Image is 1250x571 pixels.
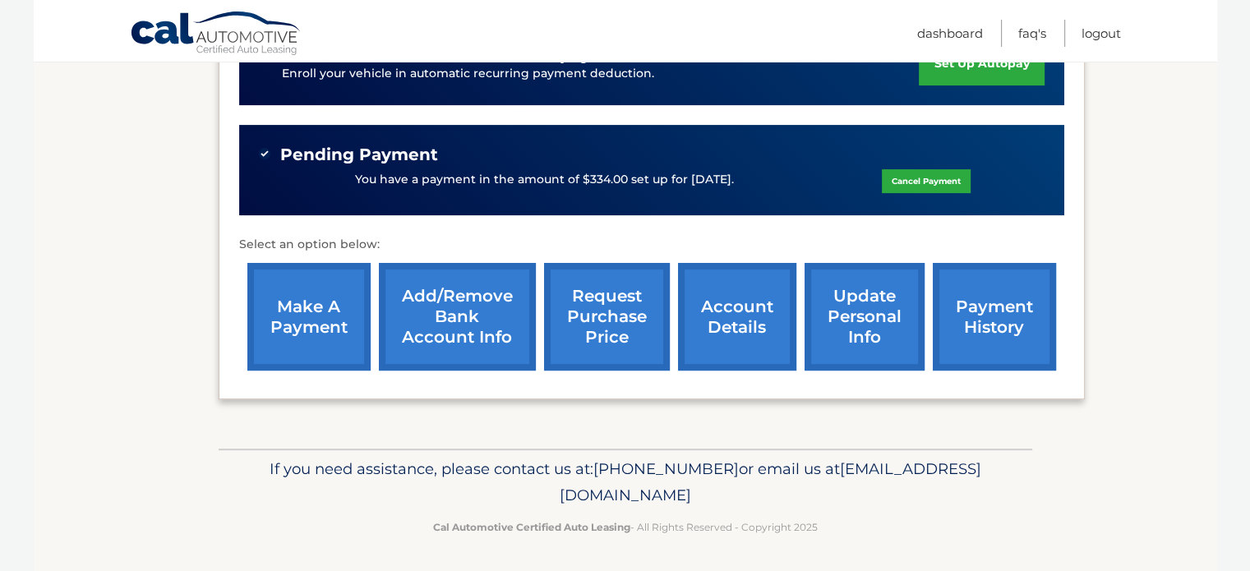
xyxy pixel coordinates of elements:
[933,263,1056,371] a: payment history
[259,148,270,159] img: check-green.svg
[239,235,1064,255] p: Select an option below:
[1018,20,1046,47] a: FAQ's
[355,171,734,189] p: You have a payment in the amount of $334.00 set up for [DATE].
[433,521,630,533] strong: Cal Automotive Certified Auto Leasing
[560,459,981,504] span: [EMAIL_ADDRESS][DOMAIN_NAME]
[593,459,739,478] span: [PHONE_NUMBER]
[1082,20,1121,47] a: Logout
[229,456,1022,509] p: If you need assistance, please contact us at: or email us at
[917,20,983,47] a: Dashboard
[919,42,1044,85] a: set up autopay
[882,169,971,193] a: Cancel Payment
[229,518,1022,536] p: - All Rights Reserved - Copyright 2025
[678,263,796,371] a: account details
[247,263,371,371] a: make a payment
[544,263,670,371] a: request purchase price
[805,263,925,371] a: update personal info
[130,11,302,58] a: Cal Automotive
[282,65,920,83] p: Enroll your vehicle in automatic recurring payment deduction.
[379,263,536,371] a: Add/Remove bank account info
[280,145,438,165] span: Pending Payment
